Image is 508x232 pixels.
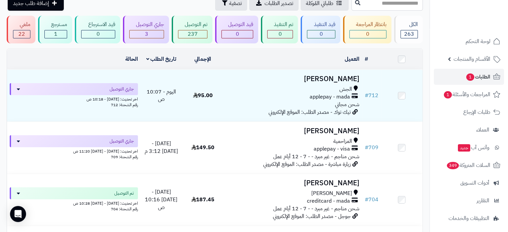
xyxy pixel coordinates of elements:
[434,69,504,85] a: الطلبات1
[111,206,138,212] span: رقم الشحنة: 704
[260,16,299,43] a: تم التنفيذ 0
[222,30,253,38] div: 0
[130,30,164,38] div: 3
[114,190,134,197] span: تم التوصيل
[345,55,359,63] a: العميل
[263,160,351,168] span: زيارة مباشرة - مصدر الطلب: الموقع الإلكتروني
[434,33,504,49] a: لوحة التحكم
[111,102,138,108] span: رقم الشحنة: 712
[365,55,368,63] a: #
[273,153,359,161] span: شحن مناجم - غير مبرد - - 7 - 12 أيام عمل
[365,196,368,204] span: #
[221,21,253,28] div: قيد التوصيل
[5,16,37,43] a: ملغي 22
[122,16,170,43] a: جاري التوصيل 3
[458,144,470,152] span: جديد
[449,214,489,223] span: التطبيقات والخدمات
[145,140,178,155] span: [DATE] - [DATE] 3:12 م
[444,91,452,98] span: 1
[18,30,25,38] span: 22
[178,21,207,28] div: تم التوصيل
[110,86,134,92] span: جاري التوصيل
[365,91,368,99] span: #
[37,16,73,43] a: مسترجع 1
[434,210,504,226] a: التطبيقات والخدمات
[269,108,351,116] span: تيك توك - مصدر الطلب: الموقع الإلكتروني
[226,75,359,83] h3: [PERSON_NAME]
[191,196,214,204] span: 187.45
[365,91,378,99] a: #712
[393,16,424,43] a: الكل263
[447,162,459,169] span: 349
[404,30,414,38] span: 263
[477,196,489,205] span: التقارير
[54,30,57,38] span: 1
[339,85,352,93] span: الجش
[307,197,350,205] span: creditcard - mada
[13,30,30,38] div: 22
[147,88,176,103] span: اليوم - 10:07 ص
[365,144,378,152] a: #709
[191,144,214,152] span: 149.50
[342,16,393,43] a: بانتظار المراجعة 0
[434,193,504,209] a: التقارير
[236,30,239,38] span: 0
[194,55,211,63] a: الإجمالي
[125,55,138,63] a: الحالة
[44,21,67,28] div: مسترجع
[366,30,369,38] span: 0
[310,93,350,101] span: applepay - mada
[457,143,489,152] span: وآتس آب
[400,21,418,28] div: الكل
[10,147,138,154] div: اخر تحديث: [DATE] - [DATE] 11:20 ص
[111,154,138,160] span: رقم الشحنة: 709
[10,199,138,206] div: اخر تحديث: [DATE] - [DATE] 10:28 ص
[307,21,335,28] div: قيد التنفيذ
[145,30,148,38] span: 3
[434,104,504,120] a: طلبات الإرجاع
[434,157,504,173] a: السلات المتروكة349
[463,107,490,117] span: طلبات الإرجاع
[333,138,352,145] span: المزاحمية
[81,21,115,28] div: قيد الاسترجاع
[214,16,260,43] a: قيد التوصيل 0
[226,127,359,135] h3: [PERSON_NAME]
[314,145,350,153] span: applepay - visa
[193,91,213,99] span: 95.00
[365,144,368,152] span: #
[110,138,134,145] span: جاري التوصيل
[145,188,177,211] span: [DATE] - [DATE] 10:16 ص
[188,30,198,38] span: 237
[81,30,115,38] div: 0
[129,21,164,28] div: جاري التوصيل
[434,122,504,138] a: العملاء
[466,37,490,46] span: لوحة التحكم
[268,30,293,38] div: 0
[446,161,490,170] span: السلات المتروكة
[476,125,489,135] span: العملاء
[434,86,504,102] a: المراجعات والأسئلة1
[45,30,67,38] div: 1
[460,178,489,188] span: أدوات التسويق
[350,30,386,38] div: 0
[279,30,282,38] span: 0
[178,30,207,38] div: 237
[73,16,121,43] a: قيد الاسترجاع 0
[267,21,293,28] div: تم التنفيذ
[319,30,323,38] span: 0
[466,72,490,81] span: الطلبات
[299,16,341,43] a: قيد التنفيذ 0
[454,54,490,64] span: الأقسام والمنتجات
[307,30,335,38] div: 0
[335,100,359,108] span: شحن مجاني
[434,175,504,191] a: أدوات التسويق
[13,21,30,28] div: ملغي
[311,190,352,197] span: [PERSON_NAME]
[97,30,100,38] span: 0
[10,95,138,102] div: اخر تحديث: [DATE] - 10:18 ص
[365,196,378,204] a: #704
[146,55,177,63] a: تاريخ الطلب
[273,205,359,213] span: شحن مناجم - غير مبرد - - 7 - 12 أيام عمل
[273,212,351,220] span: جوجل - مصدر الطلب: الموقع الإلكتروني
[170,16,214,43] a: تم التوصيل 237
